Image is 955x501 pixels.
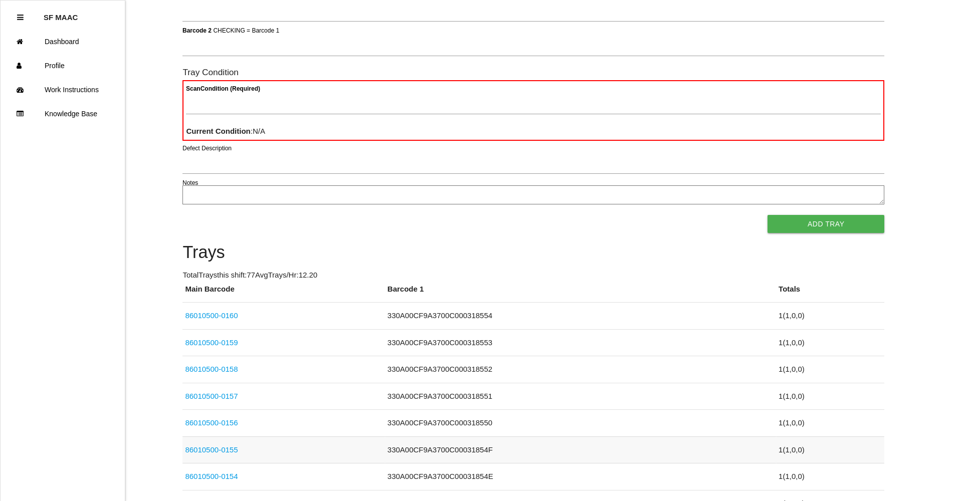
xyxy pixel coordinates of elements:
[776,436,884,463] td: 1 ( 1 , 0 , 0 )
[1,30,125,54] a: Dashboard
[186,85,260,92] b: Scan Condition (Required)
[182,27,212,34] b: Barcode 2
[182,284,385,303] th: Main Barcode
[214,27,280,34] span: CHECKING = Barcode 1
[776,303,884,330] td: 1 ( 1 , 0 , 0 )
[185,445,238,454] a: 86010500-0155
[385,436,776,463] td: 330A00CF9A3700C00031854F
[185,338,238,347] a: 86010500-0159
[186,127,250,135] b: Current Condition
[385,410,776,437] td: 330A00CF9A3700C000318550
[385,356,776,383] td: 330A00CF9A3700C000318552
[776,329,884,356] td: 1 ( 1 , 0 , 0 )
[776,463,884,490] td: 1 ( 1 , 0 , 0 )
[385,329,776,356] td: 330A00CF9A3700C000318553
[44,6,78,22] p: SF MAAC
[185,365,238,373] a: 86010500-0158
[182,178,198,187] label: Notes
[776,410,884,437] td: 1 ( 1 , 0 , 0 )
[385,463,776,490] td: 330A00CF9A3700C00031854E
[1,102,125,126] a: Knowledge Base
[1,78,125,102] a: Work Instructions
[182,243,884,262] h4: Trays
[185,392,238,400] a: 86010500-0157
[385,303,776,330] td: 330A00CF9A3700C000318554
[185,418,238,427] a: 86010500-0156
[385,383,776,410] td: 330A00CF9A3700C000318551
[1,54,125,78] a: Profile
[182,270,884,281] p: Total Trays this shift: 77 Avg Trays /Hr: 12.20
[186,127,265,135] span: : N/A
[776,383,884,410] td: 1 ( 1 , 0 , 0 )
[776,356,884,383] td: 1 ( 1 , 0 , 0 )
[17,6,24,30] div: Close
[776,284,884,303] th: Totals
[185,311,238,320] a: 86010500-0160
[182,144,232,153] label: Defect Description
[385,284,776,303] th: Barcode 1
[768,215,884,233] button: Add Tray
[185,472,238,480] a: 86010500-0154
[182,68,884,77] h6: Tray Condition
